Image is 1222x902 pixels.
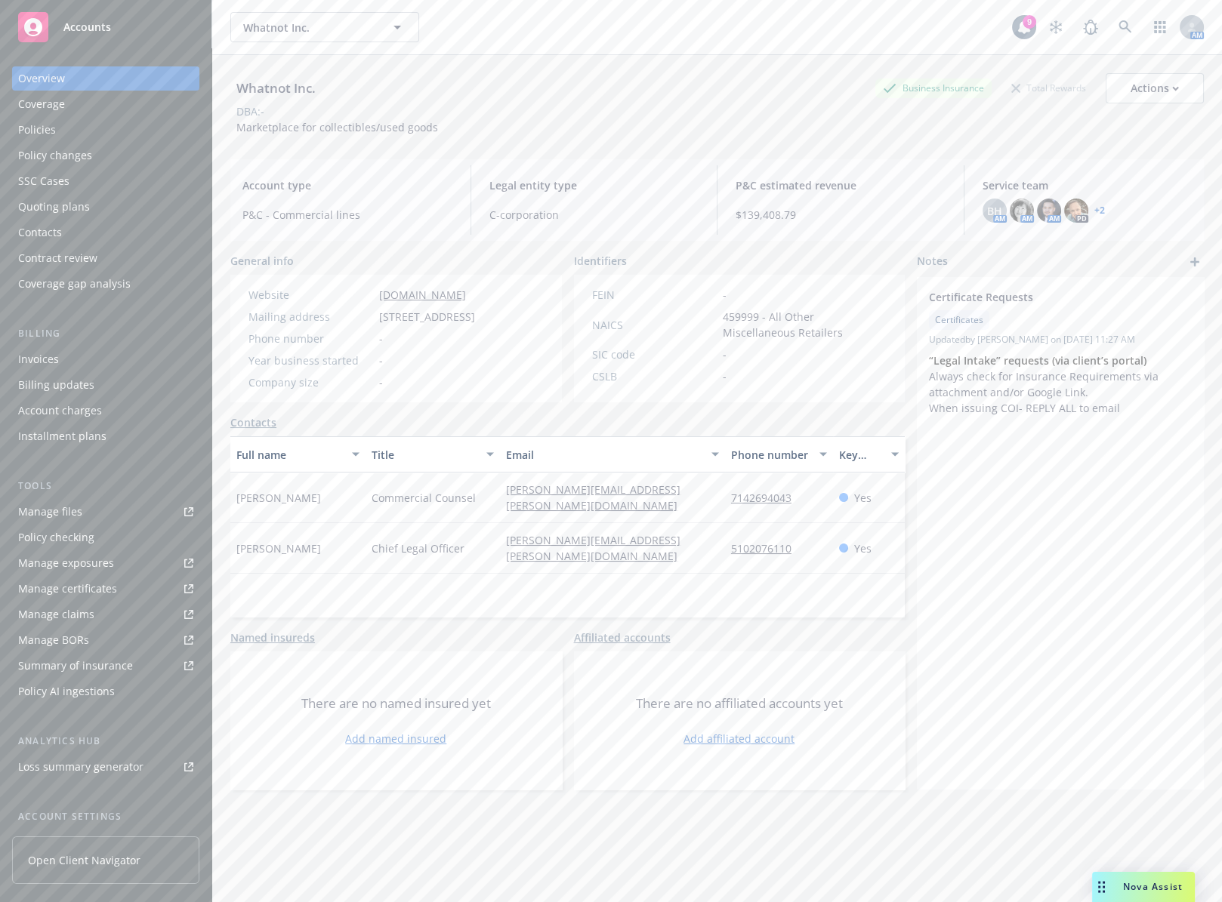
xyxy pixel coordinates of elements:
div: Billing updates [18,373,94,397]
img: photo [1010,199,1034,223]
div: Policy changes [18,143,92,168]
div: Policy checking [18,525,94,550]
span: - [379,331,383,346]
a: Invoices [12,347,199,371]
a: Named insureds [230,630,315,645]
span: [PERSON_NAME] [236,490,321,506]
div: Manage files [18,500,82,524]
span: Service team [983,177,1193,193]
span: 459999 - All Other Miscellaneous Retailers [723,309,887,340]
a: Quoting plans [12,195,199,219]
div: Installment plans [18,424,106,448]
div: Whatnot Inc. [230,79,322,98]
span: Account type [242,177,452,193]
a: Policy changes [12,143,199,168]
span: Whatnot Inc. [243,20,374,35]
span: Identifiers [574,253,627,269]
div: Manage exposures [18,551,114,575]
a: Accounts [12,6,199,48]
span: Legal entity type [489,177,699,193]
button: Email [500,436,725,473]
div: Account settings [12,809,199,824]
strong: “Legal Intake” requests (via client’s portal) [929,353,1146,368]
div: NAICS [592,317,717,333]
span: General info [230,253,294,269]
div: Certificate RequestsCertificatesUpdatedby [PERSON_NAME] on [DATE] 11:27 AM“Legal Intake” requests... [917,277,1204,428]
div: Billing [12,326,199,341]
span: $139,408.79 [736,207,946,223]
div: Loss summary generator [18,755,143,779]
span: - [723,287,727,303]
a: [DOMAIN_NAME] [379,288,466,302]
span: There are no affiliated accounts yet [636,694,843,713]
a: Contract review [12,246,199,270]
span: BH [987,203,1002,219]
a: Manage BORs [12,628,199,652]
div: Manage claims [18,602,94,626]
a: Contacts [230,414,276,430]
div: Year business started [248,352,373,368]
div: Title [372,447,478,463]
div: Analytics hub [12,734,199,749]
a: Report a Bug [1075,12,1106,42]
div: Phone number [731,447,810,463]
div: CSLB [592,368,717,384]
a: Manage files [12,500,199,524]
button: Title [366,436,501,473]
a: [PERSON_NAME][EMAIL_ADDRESS][PERSON_NAME][DOMAIN_NAME] [506,533,690,563]
a: Manage claims [12,602,199,626]
img: photo [1064,199,1088,223]
li: Always check for Insurance Requirements via attachment and/or Google Link. [929,368,1192,400]
div: Business Insurance [875,79,992,97]
div: Manage certificates [18,577,117,601]
div: Policies [18,118,56,142]
div: Mailing address [248,309,373,325]
div: Actions [1131,74,1179,103]
a: Policies [12,118,199,142]
div: Quoting plans [18,195,90,219]
img: photo [1037,199,1061,223]
div: Total Rewards [1004,79,1094,97]
a: Policy checking [12,525,199,550]
button: Full name [230,436,366,473]
div: SIC code [592,346,717,362]
span: Accounts [63,21,111,33]
span: Notes [917,253,948,271]
button: Key contact [833,436,905,473]
a: Loss summary generator [12,755,199,779]
a: Policy AI ingestions [12,679,199,703]
a: Switch app [1145,12,1175,42]
span: [PERSON_NAME] [236,540,321,556]
div: 9 [1023,15,1036,29]
span: C-corporation [489,207,699,223]
button: Actions [1106,73,1204,103]
a: Account charges [12,399,199,423]
span: Certificate Requests [929,289,1153,305]
div: Coverage gap analysis [18,272,131,296]
span: Marketplace for collectibles/used goods [236,120,438,134]
span: There are no named insured yet [301,694,491,713]
a: Add affiliated account [684,731,795,747]
span: Open Client Navigator [28,852,140,868]
span: Manage exposures [12,551,199,575]
div: Website [248,287,373,303]
a: Stop snowing [1041,12,1071,42]
span: P&C estimated revenue [736,177,946,193]
div: Contacts [18,220,62,245]
span: - [723,368,727,384]
div: Email [506,447,702,463]
li: When issuing COI- REPLY ALL to email [929,400,1192,416]
div: DBA: - [236,103,264,119]
div: FEIN [592,287,717,303]
span: P&C - Commercial lines [242,207,452,223]
button: Nova Assist [1092,872,1195,902]
a: Search [1110,12,1140,42]
div: Phone number [248,331,373,346]
span: Updated by [PERSON_NAME] on [DATE] 11:27 AM [929,333,1192,346]
a: Coverage gap analysis [12,272,199,296]
a: Contacts [12,220,199,245]
span: Chief Legal Officer [372,540,464,556]
div: Company size [248,374,373,390]
a: Manage certificates [12,577,199,601]
a: 7142694043 [731,491,804,505]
